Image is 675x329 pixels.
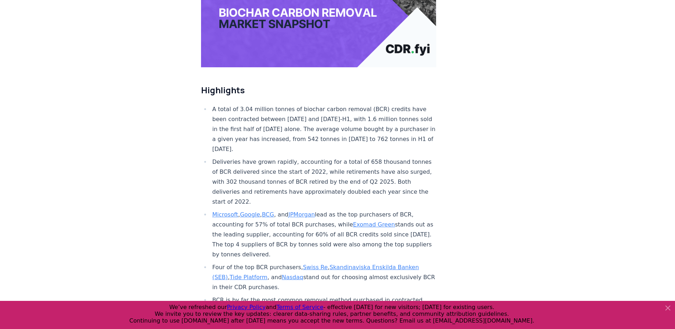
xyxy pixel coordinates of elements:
li: Four of the top BCR purchasers, , , , and stand out for choosing almost exclusively BCR in their ... [210,262,437,292]
a: Microsoft [212,211,238,218]
a: JPMorgan [288,211,315,218]
a: BCG [262,211,274,218]
li: BCR is by far the most common removal method purchased in contracted credit sales, with 290 uniqu... [210,295,437,325]
a: Tide Platform [230,274,267,281]
li: A total of 3.04 million tonnes of biochar carbon removal (BCR) credits have been contracted betwe... [210,104,437,154]
a: Swiss Re [303,264,328,271]
a: Exomad Green [353,221,395,228]
a: Google [240,211,260,218]
li: , , , and lead as the top purchasers of BCR, accounting for 57% of total BCR purchases, while sta... [210,210,437,260]
li: Deliveries have grown rapidly, accounting for a total of 658 thousand tonnes of BCR delivered sin... [210,157,437,207]
a: Nasdaq [282,274,303,281]
h2: Highlights [201,84,437,96]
